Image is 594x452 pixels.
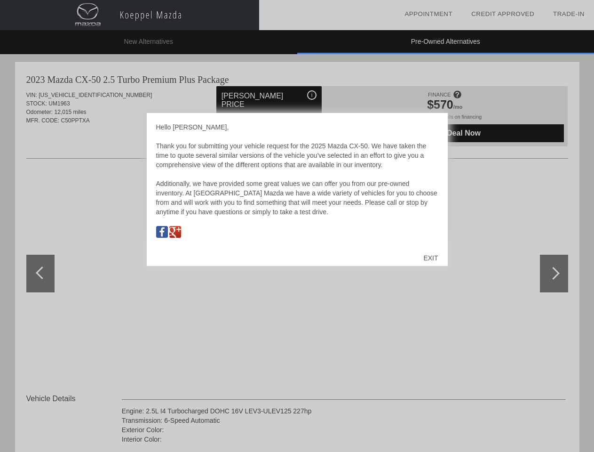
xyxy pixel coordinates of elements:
a: Appointment [404,10,452,17]
img: Map to Koeppel Mazda [156,226,168,238]
div: Hello [PERSON_NAME], Thank you for submitting your vehicle request for the 2025 Mazda CX-50. We h... [156,122,438,245]
a: Credit Approved [471,10,534,17]
div: EXIT [414,244,447,272]
img: Map to Koeppel Mazda [169,226,181,238]
a: Trade-In [553,10,585,17]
